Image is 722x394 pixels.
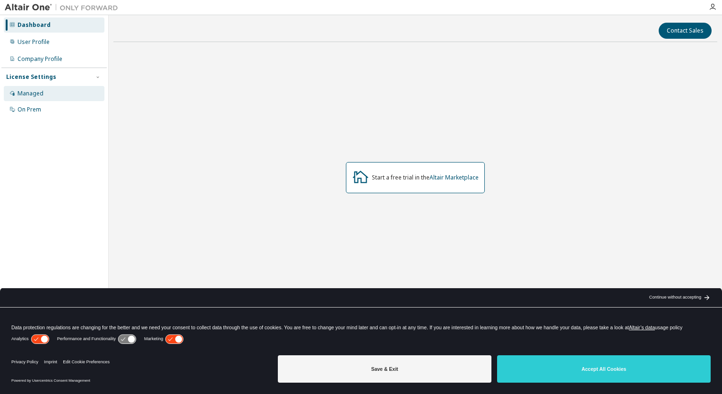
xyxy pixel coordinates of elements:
a: Altair Marketplace [430,173,479,181]
button: Contact Sales [659,23,712,39]
img: Altair One [5,3,123,12]
div: Start a free trial in the [372,174,479,181]
div: User Profile [17,38,50,46]
div: Dashboard [17,21,51,29]
div: On Prem [17,106,41,113]
div: License Settings [6,73,56,81]
div: Managed [17,90,43,97]
div: Company Profile [17,55,62,63]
